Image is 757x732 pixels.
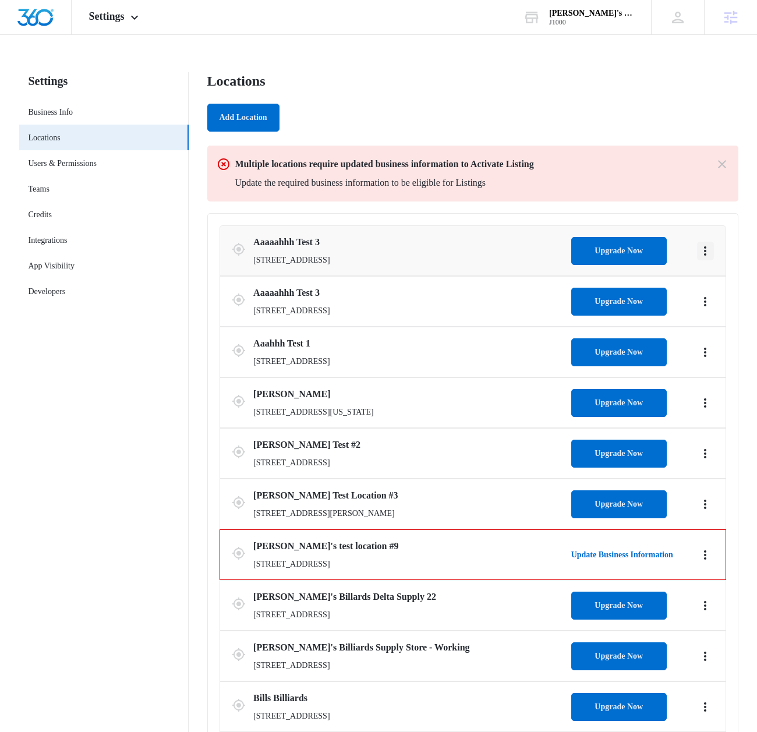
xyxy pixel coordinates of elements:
button: Actions [697,343,714,362]
p: [STREET_ADDRESS] [253,254,567,266]
h3: [PERSON_NAME] Test #2 [253,438,567,452]
button: Upgrade Now [571,490,667,518]
h3: Aaaaahhh Test 3 [253,235,567,249]
a: Business Info [29,106,73,118]
h1: Locations [207,72,266,90]
p: [STREET_ADDRESS] [253,355,567,367]
p: [STREET_ADDRESS] [253,710,567,722]
h3: [PERSON_NAME]'s test location #9 [253,539,567,553]
p: [STREET_ADDRESS] [253,558,567,570]
button: Add Location [207,104,280,132]
a: Developers [29,285,66,298]
button: Actions [697,698,714,716]
a: Locations [29,132,61,144]
div: account name [549,9,634,18]
button: Actions [697,242,714,260]
h3: Aaaaahhh Test 3 [253,286,567,300]
button: Upgrade Now [571,592,667,620]
h3: [PERSON_NAME]'s Billiards Supply Store - Working [253,641,567,655]
h3: [PERSON_NAME] [253,387,567,401]
button: Upgrade Now [571,440,667,468]
a: Add Location [207,113,280,122]
a: Credits [29,208,52,221]
p: [STREET_ADDRESS][US_STATE] [253,406,567,418]
button: Actions [697,444,714,463]
h3: [PERSON_NAME]'s Billards Delta Supply 22 [253,590,567,604]
button: Upgrade Now [571,642,667,670]
h3: Bills Billiards [253,691,567,705]
h3: [PERSON_NAME] Test Location #3 [253,489,567,503]
button: Actions [697,596,714,615]
p: [STREET_ADDRESS] [253,305,567,317]
button: Actions [697,495,714,514]
h2: Settings [19,72,189,90]
button: Actions [697,394,714,412]
button: Actions [697,647,714,666]
p: [STREET_ADDRESS] [253,609,567,621]
p: Multiple locations require updated business information to Activate Listing [235,157,707,171]
p: [STREET_ADDRESS] [253,457,567,469]
a: Users & Permissions [29,157,97,169]
p: Update the required business information to be eligible for Listings [235,176,707,190]
button: Upgrade Now [571,389,667,417]
button: Upgrade Now [571,237,667,265]
p: [STREET_ADDRESS][PERSON_NAME] [253,507,567,519]
button: Upgrade Now [571,338,667,366]
a: App Visibility [29,260,75,272]
button: Upgrade Now [571,693,667,721]
a: Update Business Information [571,549,688,561]
a: Teams [29,183,49,195]
button: Actions [697,546,714,564]
button: Actions [697,292,714,311]
span: Settings [89,10,125,23]
button: Upgrade Now [571,288,667,316]
h3: Aaahhh Test 1 [253,337,567,351]
p: [STREET_ADDRESS] [253,659,567,671]
button: Dismiss [716,157,728,171]
div: account id [549,18,634,26]
a: Integrations [29,234,68,246]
